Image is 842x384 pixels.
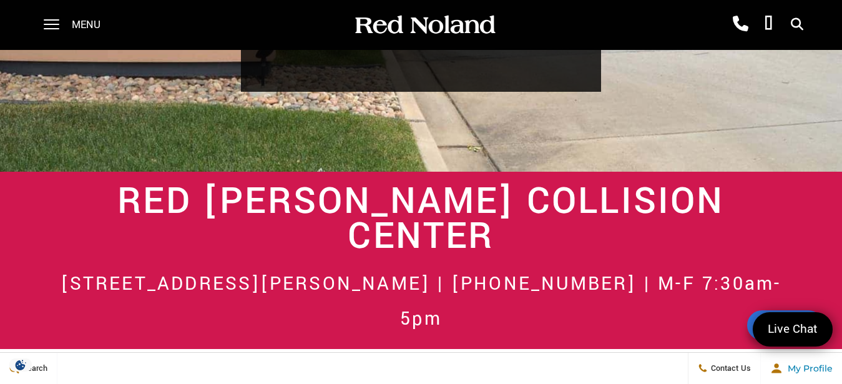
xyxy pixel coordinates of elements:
[783,363,833,374] span: My Profile
[761,353,842,384] button: Open user profile menu
[761,321,824,338] span: Live Chat
[708,363,751,374] span: Contact Us
[353,14,496,36] img: Red Noland Auto Group
[6,358,35,372] img: Opt-Out Icon
[51,267,790,337] h2: [STREET_ADDRESS][PERSON_NAME] | [PHONE_NUMBER] | M-F 7:30am-5pm
[753,312,833,347] a: Live Chat
[717,297,842,359] iframe: podium webchat widget bubble
[51,184,790,254] h2: Red [PERSON_NAME] Collision Center
[6,358,35,372] section: Click to Open Cookie Consent Modal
